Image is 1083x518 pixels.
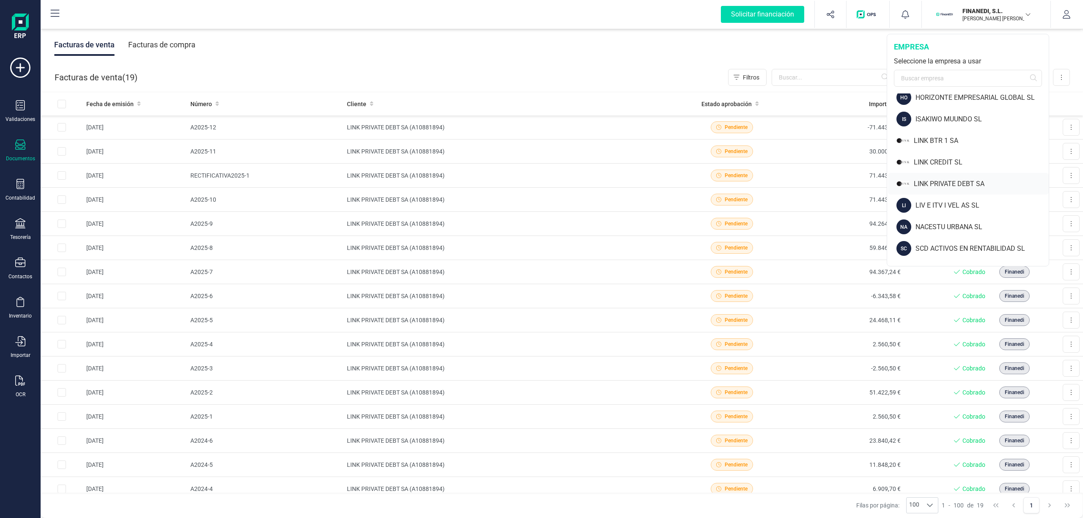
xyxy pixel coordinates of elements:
div: HORIZONTE EMPRESARIAL GLOBAL SL [915,93,1049,103]
td: LINK PRIVATE DEBT SA (A10881894) [344,236,675,260]
td: 24.468,11 € [789,308,904,332]
td: A2025-2 [187,381,344,405]
span: Pendiente [725,148,748,155]
td: -71.443,06 € [789,115,904,140]
td: [DATE] [83,140,187,164]
div: Row Selected 50ba2169-ce1e-47e4-842a-a1c99f6f0409 [58,340,66,348]
td: A2024-6 [187,429,344,453]
td: A2025-6 [187,284,344,308]
td: LINK PRIVATE DEBT SA (A10881894) [344,188,675,212]
div: Row Selected 4d9a4e91-2af8-496b-a67c-0062f7f6843e [58,244,66,252]
span: Cobrado [962,485,985,493]
td: A2025-5 [187,308,344,332]
div: Row Selected 5a43d0bf-fb5f-4aef-a97b-4e6a0a243b48 [58,436,66,445]
div: Row Selected 071e410c-57d3-458f-9340-66b715be3ec5 [58,412,66,421]
td: 94.264,65 € [789,212,904,236]
div: LINK BTR 1 SA [914,136,1049,146]
div: empresa [894,41,1042,53]
span: Pendiente [725,389,748,396]
td: 30.000,00 € [789,140,904,164]
td: 2.560,50 € [789,332,904,356]
td: A2024-5 [187,453,344,477]
div: All items unselected [58,100,66,108]
p: [PERSON_NAME] [PERSON_NAME] [962,15,1030,22]
td: A2025-3 [187,356,344,381]
td: [DATE] [83,115,187,140]
td: LINK PRIVATE DEBT SA (A10881894) [344,453,675,477]
span: 100 [907,498,922,513]
td: A2025-8 [187,236,344,260]
div: Row Selected 4b85e625-db5e-42ff-93ea-bfdfdd1a4138 [58,485,66,493]
div: Row Selected 1ba2d52d-287e-4deb-8b7b-b1fcb5d50bc1 [58,195,66,204]
span: 19 [977,501,984,510]
td: A2024-4 [187,477,344,501]
td: LINK PRIVATE DEBT SA (A10881894) [344,381,675,405]
button: First Page [988,497,1004,513]
td: A2025-10 [187,188,344,212]
td: [DATE] [83,332,187,356]
button: Solicitar financiación [711,1,814,28]
span: Finanedi [1005,389,1024,396]
div: - [942,501,984,510]
span: 100 [954,501,964,510]
span: Pendiente [725,365,748,372]
td: LINK PRIVATE DEBT SA (A10881894) [344,405,675,429]
span: Finanedi [1005,340,1024,348]
td: A2025-1 [187,405,344,429]
span: Pendiente [725,461,748,469]
div: Seleccione la empresa a usar [894,56,1042,66]
td: [DATE] [83,405,187,429]
td: [DATE] [83,212,187,236]
td: 71.443,06 € [789,188,904,212]
img: Logo Finanedi [12,14,29,41]
div: NACESTU URBANA SL [915,222,1049,232]
span: Cobrado [962,436,985,445]
img: LI [896,155,910,170]
td: -2.560,50 € [789,356,904,381]
span: 1 [942,501,945,510]
span: Cobrado [962,460,985,469]
div: ISAKIWO MUUNDO SL [915,114,1049,124]
span: Cliente [347,100,366,108]
input: Buscar empresa [894,70,1042,87]
td: LINK PRIVATE DEBT SA (A10881894) [344,332,675,356]
span: Importe [869,100,890,108]
button: Previous Page [1006,497,1022,513]
td: 23.840,42 € [789,429,904,453]
div: LINK CREDIT SL [914,157,1049,167]
div: Row Selected f948c42b-dc2a-4df4-bb41-071934d57753 [58,171,66,180]
td: LINK PRIVATE DEBT SA (A10881894) [344,477,675,501]
div: Row Selected 85e19d34-2686-421c-8ddf-d20823388623 [58,219,66,228]
td: [DATE] [83,308,187,332]
span: Pendiente [725,220,748,227]
div: HO [896,90,911,105]
td: 2.560,50 € [789,405,904,429]
span: Estado aprobación [701,100,752,108]
td: LINK PRIVATE DEBT SA (A10881894) [344,260,675,284]
div: Importar [11,352,30,359]
span: Pendiente [725,123,748,131]
td: LINK PRIVATE DEBT SA (A10881894) [344,308,675,332]
span: Pendiente [725,292,748,300]
span: Finanedi [1005,268,1024,276]
span: Finanedi [1005,292,1024,300]
button: Last Page [1059,497,1075,513]
div: Row Selected 6efd44b1-c69c-487c-a832-001a35863af4 [58,460,66,469]
div: LINK PRIVATE DEBT SA [914,179,1049,189]
span: Cobrado [962,412,985,421]
img: LI [896,176,910,191]
div: Row Selected 3e97f29f-06b0-4f69-aa9d-bb0e730476d9 [58,388,66,397]
div: Row Selected 86f12270-e543-4524-a5dc-362f844ee7bd [58,316,66,324]
span: Finanedi [1005,437,1024,444]
td: A2025-4 [187,332,344,356]
td: [DATE] [83,260,187,284]
span: Pendiente [725,437,748,444]
div: LI [896,198,911,213]
button: FIFINANEDI, S.L.[PERSON_NAME] [PERSON_NAME] [932,1,1040,28]
td: 71.443,06 € [789,164,904,188]
span: Cobrado [962,340,985,348]
div: SC [896,241,911,256]
td: [DATE] [83,236,187,260]
div: SCD ACTIVOS EN RENTABILIDAD SL [915,244,1049,254]
td: 11.848,20 € [789,453,904,477]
